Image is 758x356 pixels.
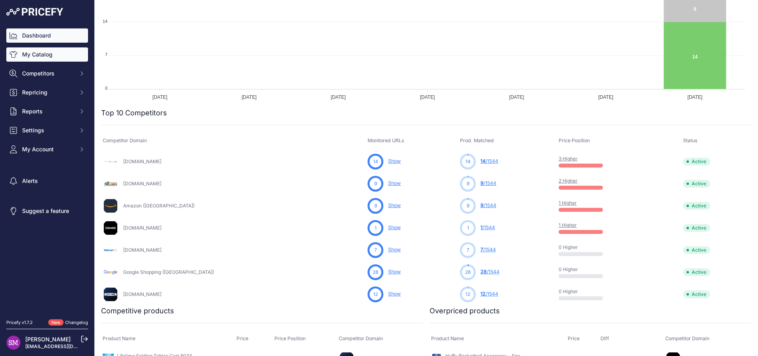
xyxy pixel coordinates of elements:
span: 9 [374,180,377,187]
span: Price [236,335,248,341]
tspan: 7 [105,52,107,57]
p: 0 Higher [559,288,609,295]
span: Competitor Domain [665,335,709,341]
img: Pricefy Logo [6,8,63,16]
a: [DOMAIN_NAME] [123,158,161,164]
span: 14 [465,158,471,165]
span: Monitored URLs [368,138,404,143]
span: 28 [465,269,471,276]
span: 28 [480,269,487,275]
span: 12 [480,291,486,297]
h2: Competitive products [101,305,174,316]
a: 1/1544 [480,224,495,230]
a: Suggest a feature [6,204,88,218]
span: Active [683,202,710,210]
tspan: [DATE] [598,94,613,100]
span: 12 [465,291,470,298]
a: 3 Higher [559,156,578,162]
tspan: [DATE] [420,94,435,100]
span: Price [568,335,580,341]
span: New [48,319,64,326]
span: Competitor Domain [103,138,147,143]
span: Active [683,290,710,298]
span: Repricing [22,89,74,96]
span: Diff [600,335,609,341]
a: [DOMAIN_NAME] [123,181,161,186]
a: 9/1544 [480,202,496,208]
span: Product Name [103,335,135,341]
h2: Top 10 Competitors [101,107,167,119]
span: Active [683,158,710,166]
a: 14/1544 [480,158,498,164]
span: Price Position [274,335,306,341]
tspan: [DATE] [152,94,167,100]
a: My Catalog [6,47,88,62]
button: Competitors [6,66,88,81]
a: Amazon ([GEOGRAPHIC_DATA]) [123,203,195,209]
a: 1 Higher [559,200,577,206]
a: 7/1544 [480,247,496,252]
a: Show [388,291,401,297]
a: [EMAIL_ADDRESS][DOMAIN_NAME] [25,343,108,349]
span: 14 [480,158,486,164]
span: 9 [374,202,377,209]
span: Reports [22,107,74,115]
a: Show [388,269,401,275]
a: Show [388,158,401,164]
span: 9 [467,202,469,209]
button: Settings [6,123,88,138]
span: 7 [480,247,483,252]
a: [DOMAIN_NAME] [123,225,161,231]
span: 1 [375,224,377,232]
tspan: 0 [105,86,107,90]
button: Repricing [6,85,88,100]
span: Competitor Domain [339,335,383,341]
span: 7 [374,247,377,254]
span: Active [683,246,710,254]
span: Competitors [22,70,74,77]
span: 1 [480,224,482,230]
span: 28 [373,269,378,276]
span: 1 [467,224,469,232]
span: 9 [480,180,484,186]
span: 14 [373,158,378,165]
button: Reports [6,104,88,119]
span: 7 [467,247,469,254]
a: 12/1544 [480,291,498,297]
span: 9 [467,180,469,187]
a: Alerts [6,174,88,188]
span: Active [683,180,710,188]
tspan: 14 [103,19,107,24]
tspan: [DATE] [242,94,257,100]
h2: Overpriced products [430,305,500,316]
a: [DOMAIN_NAME] [123,291,161,297]
a: 9/1544 [480,180,496,186]
a: Dashboard [6,28,88,43]
a: 1 Higher [559,222,577,228]
tspan: [DATE] [331,94,346,100]
a: Changelog [65,320,88,325]
span: Status [683,138,698,143]
span: Prod. Matched [460,138,494,143]
a: Show [388,224,401,230]
a: [DOMAIN_NAME] [123,247,161,253]
tspan: [DATE] [509,94,524,100]
p: 0 Higher [559,244,609,251]
a: [PERSON_NAME] [25,336,71,343]
span: 12 [373,291,378,298]
span: Active [683,224,710,232]
div: Pricefy v1.7.2 [6,319,33,326]
button: My Account [6,142,88,156]
nav: Sidebar [6,28,88,310]
a: 28/1544 [480,269,499,275]
span: Settings [22,126,74,134]
tspan: [DATE] [687,94,702,100]
span: Product Name [431,335,464,341]
p: 0 Higher [559,266,609,273]
span: Active [683,268,710,276]
span: 9 [480,202,484,208]
span: Price Position [559,138,590,143]
a: Show [388,247,401,252]
a: Show [388,180,401,186]
a: Google Shopping ([GEOGRAPHIC_DATA]) [123,269,214,275]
